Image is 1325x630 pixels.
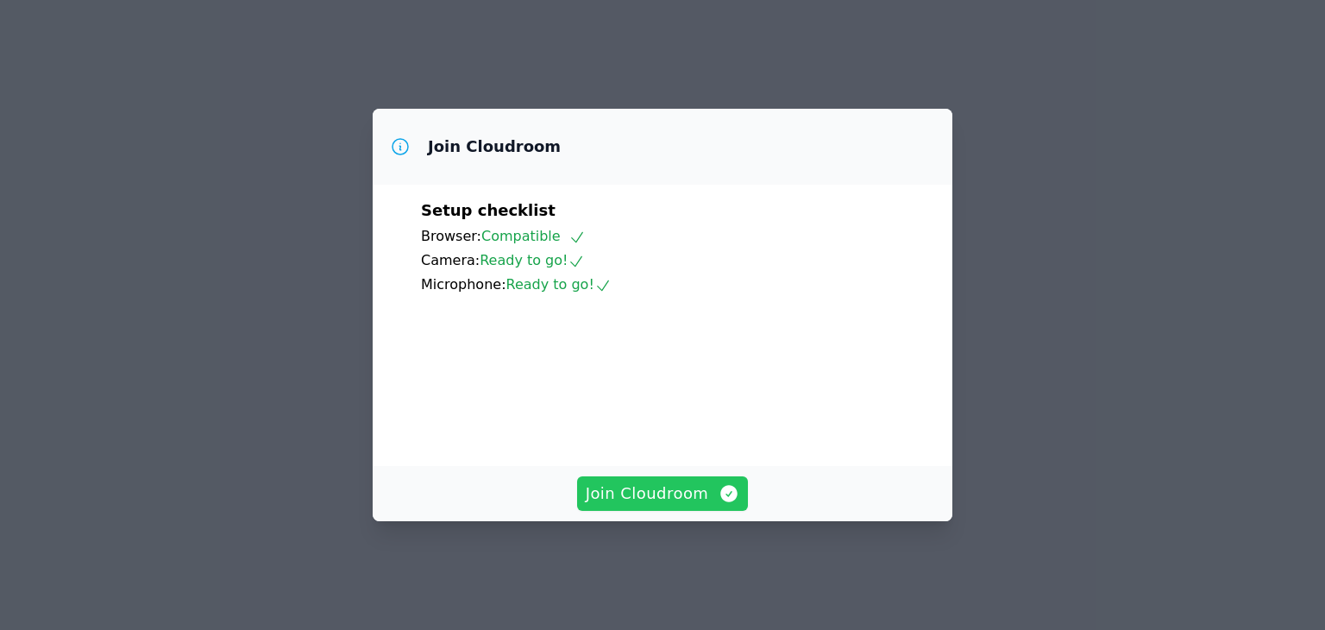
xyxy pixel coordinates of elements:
span: Camera: [421,252,480,268]
h3: Join Cloudroom [428,136,561,157]
span: Join Cloudroom [586,482,740,506]
span: Compatible [481,228,586,244]
span: Microphone: [421,276,506,293]
span: Setup checklist [421,201,556,219]
span: Browser: [421,228,481,244]
button: Join Cloudroom [577,476,749,511]
span: Ready to go! [506,276,612,293]
span: Ready to go! [480,252,585,268]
